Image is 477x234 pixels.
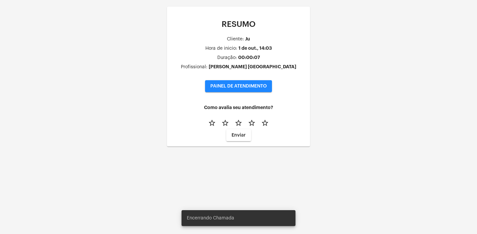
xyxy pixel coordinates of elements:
[261,119,269,127] mat-icon: star_border
[209,64,296,69] div: [PERSON_NAME] [GEOGRAPHIC_DATA]
[238,55,260,60] div: 00:00:07
[210,84,267,88] span: PAINEL DE ATENDIMENTO
[221,119,229,127] mat-icon: star_border
[205,80,272,92] button: PAINEL DE ATENDIMENTO
[238,46,272,51] div: 1 de out., 14:03
[235,119,242,127] mat-icon: star_border
[226,129,251,141] button: Enviar
[172,105,305,110] h4: Como avalia seu atendimento?
[227,37,244,42] div: Cliente:
[245,36,250,41] div: Ju
[187,215,234,221] span: Encerrando Chamada
[172,20,305,29] p: RESUMO
[217,55,237,60] div: Duração:
[232,133,246,138] span: Enviar
[248,119,256,127] mat-icon: star_border
[205,46,237,51] div: Hora de inicio:
[181,65,207,70] div: Profissional:
[208,119,216,127] mat-icon: star_border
